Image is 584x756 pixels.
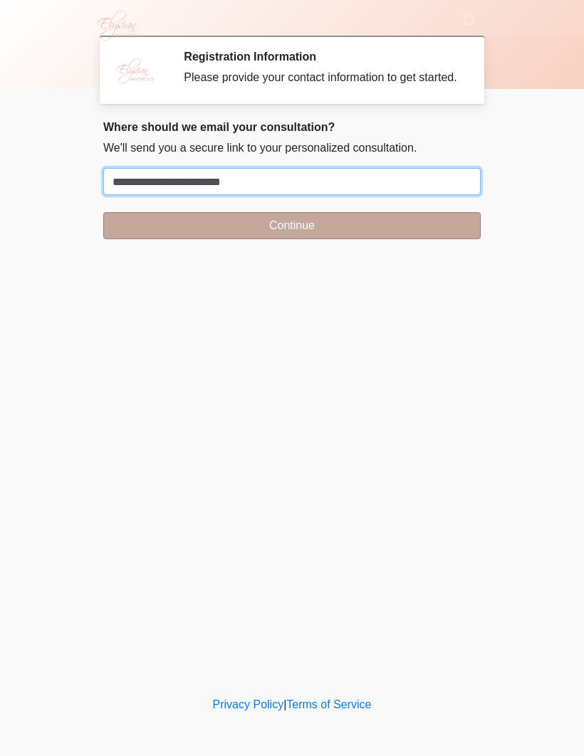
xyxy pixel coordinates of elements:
a: Terms of Service [286,698,371,710]
h2: Where should we email your consultation? [103,120,481,134]
button: Continue [103,212,481,239]
a: | [283,698,286,710]
p: We'll send you a secure link to your personalized consultation. [103,140,481,157]
img: Elysian Aesthetics Logo [89,11,149,41]
a: Privacy Policy [213,698,284,710]
img: Agent Avatar [114,50,157,93]
h2: Registration Information [184,50,459,63]
div: Please provide your contact information to get started. [184,69,459,86]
